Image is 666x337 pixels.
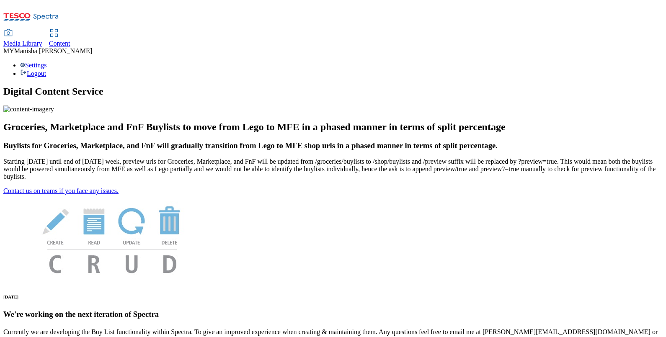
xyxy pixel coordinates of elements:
[3,141,663,150] h3: Buylists for Groceries, Marketplace, and FnF will gradually transition from Lego to MFE shop urls...
[20,62,47,69] a: Settings
[3,195,221,282] img: News Image
[3,105,54,113] img: content-imagery
[49,30,70,47] a: Content
[3,47,14,54] span: MY
[20,70,46,77] a: Logout
[3,158,663,180] p: Starting [DATE] until end of [DATE] week, preview urls for Groceries, Marketplace, and FnF will b...
[3,294,663,299] h6: [DATE]
[14,47,92,54] span: Manisha [PERSON_NAME]
[3,187,119,194] a: Contact us on teams if you face any issues.
[3,121,663,133] h2: Groceries, Marketplace and FnF Buylists to move from Lego to MFE in a phased manner in terms of s...
[3,30,42,47] a: Media Library
[3,86,663,97] h1: Digital Content Service
[3,40,42,47] span: Media Library
[3,310,663,319] h3: We're working on the next iteration of Spectra
[49,40,70,47] span: Content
